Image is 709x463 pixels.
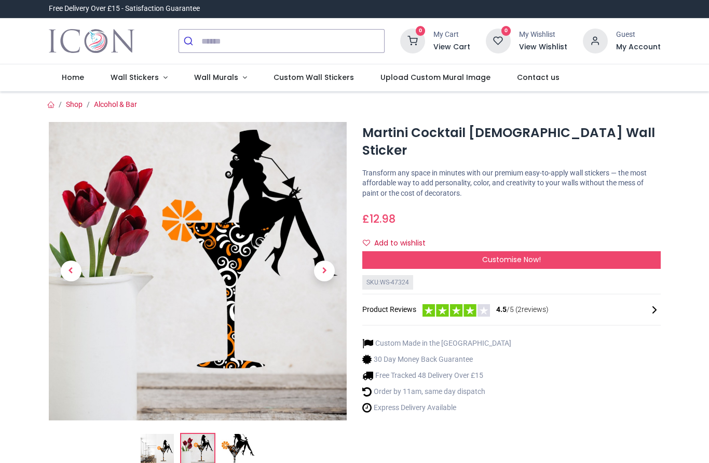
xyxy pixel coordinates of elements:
[517,72,560,83] span: Contact us
[362,338,511,349] li: Custom Made in the [GEOGRAPHIC_DATA]
[66,100,83,108] a: Shop
[62,72,84,83] span: Home
[519,42,567,52] a: View Wishlist
[49,26,134,56] a: Logo of Icon Wall Stickers
[314,261,335,281] span: Next
[380,72,490,83] span: Upload Custom Mural Image
[94,100,137,108] a: Alcohol & Bar
[362,211,396,226] span: £
[519,30,567,40] div: My Wishlist
[433,42,470,52] a: View Cart
[362,402,511,413] li: Express Delivery Available
[616,42,661,52] a: My Account
[49,26,134,56] img: Icon Wall Stickers
[194,72,238,83] span: Wall Murals
[363,239,370,247] i: Add to wishlist
[49,4,200,14] div: Free Delivery Over £15 - Satisfaction Guarantee
[49,122,347,420] img: WS-47324-02
[400,36,425,45] a: 0
[416,26,426,36] sup: 0
[179,30,201,52] button: Submit
[98,64,181,91] a: Wall Stickers
[501,26,511,36] sup: 0
[362,370,511,381] li: Free Tracked 48 Delivery Over £15
[362,124,661,160] h1: Martini Cocktail [DEMOGRAPHIC_DATA] Wall Sticker
[496,305,507,314] span: 4.5
[433,30,470,40] div: My Cart
[616,30,661,40] div: Guest
[362,235,434,252] button: Add to wishlistAdd to wishlist
[274,72,354,83] span: Custom Wall Stickers
[302,167,347,375] a: Next
[362,275,413,290] div: SKU: WS-47324
[362,303,661,317] div: Product Reviews
[370,211,396,226] span: 12.98
[443,4,661,14] iframe: Customer reviews powered by Trustpilot
[362,168,661,199] p: Transform any space in minutes with our premium easy-to-apply wall stickers — the most affordable...
[61,261,81,281] span: Previous
[362,354,511,365] li: 30 Day Money Back Guarantee
[181,64,260,91] a: Wall Murals
[482,254,541,265] span: Customise Now!
[486,36,511,45] a: 0
[111,72,159,83] span: Wall Stickers
[362,386,511,397] li: Order by 11am, same day dispatch
[496,305,549,315] span: /5 ( 2 reviews)
[49,167,93,375] a: Previous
